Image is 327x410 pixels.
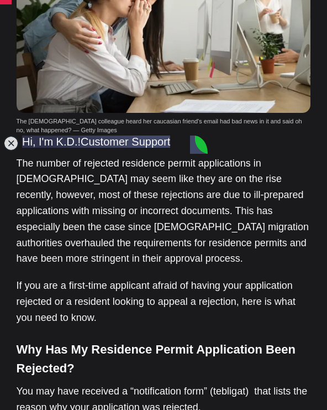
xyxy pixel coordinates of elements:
figcaption: The [DEMOGRAPHIC_DATA] colleague heard her caucasian friend's email had bad news in it and said o... [17,117,311,135]
p: If you are a first-time applicant afraid of having your application rejected or a resident lookin... [17,278,311,325]
h4: Why Has My Residence Permit Application Been Rejected? [17,340,311,378]
p: The number of rejected residence permit applications in [DEMOGRAPHIC_DATA] may seem like they are... [17,155,311,267]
